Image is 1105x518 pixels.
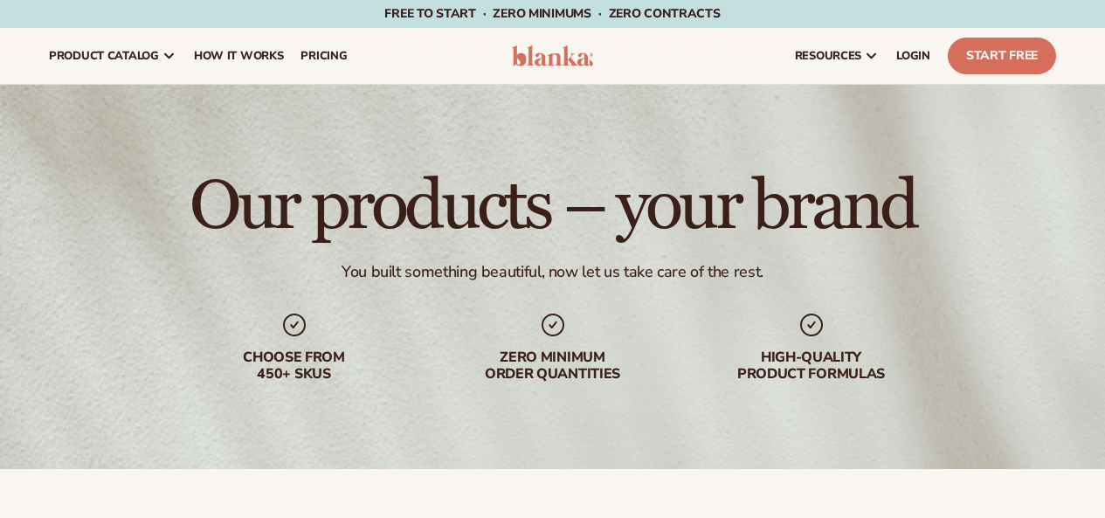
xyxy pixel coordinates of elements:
img: logo [512,45,594,66]
div: You built something beautiful, now let us take care of the rest. [342,262,763,282]
a: pricing [292,28,356,84]
span: pricing [300,49,347,63]
a: Start Free [948,38,1056,74]
div: Choose from 450+ Skus [183,349,406,383]
div: High-quality product formulas [700,349,923,383]
span: How It Works [194,49,284,63]
span: Free to start · ZERO minimums · ZERO contracts [384,5,720,22]
h1: Our products – your brand [190,171,915,241]
a: LOGIN [887,28,939,84]
a: How It Works [185,28,293,84]
span: resources [795,49,861,63]
a: resources [786,28,887,84]
span: product catalog [49,49,159,63]
a: product catalog [40,28,185,84]
div: Zero minimum order quantities [441,349,665,383]
span: LOGIN [896,49,930,63]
